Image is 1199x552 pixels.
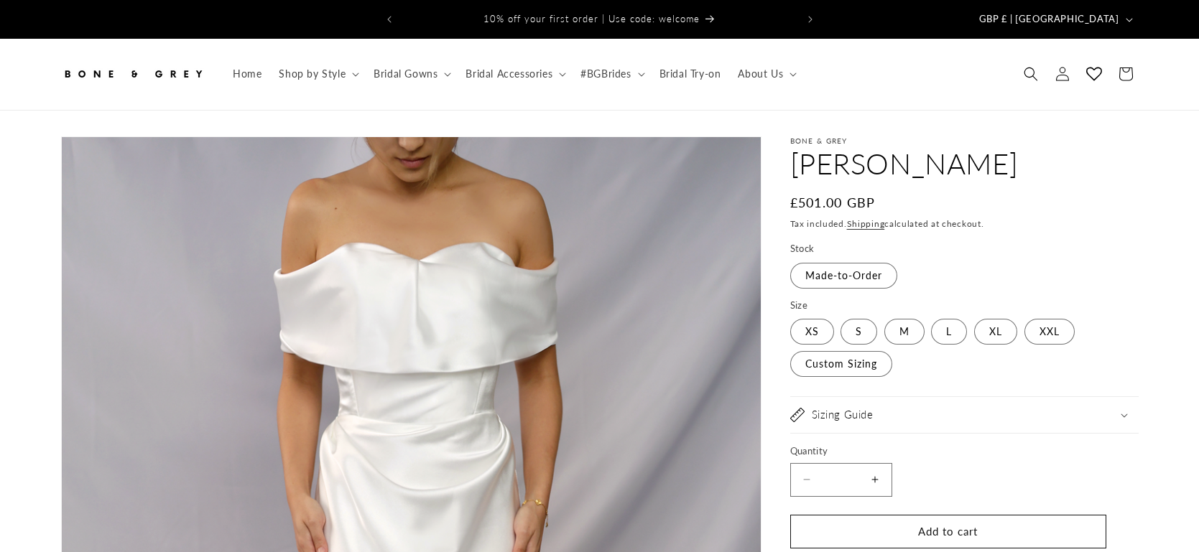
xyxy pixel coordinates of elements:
[790,299,810,313] legend: Size
[738,67,783,80] span: About Us
[790,217,1139,231] div: Tax included. calculated at checkout.
[847,218,885,229] a: Shipping
[812,408,874,422] h2: Sizing Guide
[374,6,405,33] button: Previous announcement
[790,351,892,377] label: Custom Sizing
[374,67,438,80] span: Bridal Gowns
[1024,319,1075,345] label: XXL
[790,319,834,345] label: XS
[233,67,261,80] span: Home
[55,53,210,95] a: Bone and Grey Bridal
[270,59,365,89] summary: Shop by Style
[1015,58,1047,90] summary: Search
[790,263,897,289] label: Made-to-Order
[483,13,700,24] span: 10% off your first order | Use code: welcome
[729,59,802,89] summary: About Us
[979,12,1119,27] span: GBP £ | [GEOGRAPHIC_DATA]
[795,6,826,33] button: Next announcement
[790,145,1139,182] h1: [PERSON_NAME]
[974,319,1017,345] label: XL
[790,515,1106,548] button: Add to cart
[971,6,1139,33] button: GBP £ | [GEOGRAPHIC_DATA]
[61,58,205,90] img: Bone and Grey Bridal
[790,193,876,212] span: £501.00 GBP
[931,319,967,345] label: L
[457,59,572,89] summary: Bridal Accessories
[365,59,457,89] summary: Bridal Gowns
[884,319,925,345] label: M
[790,242,816,256] legend: Stock
[224,59,270,89] a: Home
[790,136,1139,145] p: Bone & Grey
[279,67,346,80] span: Shop by Style
[790,397,1139,433] summary: Sizing Guide
[790,444,1106,459] label: Quantity
[580,67,631,80] span: #BGBrides
[659,67,721,80] span: Bridal Try-on
[572,59,650,89] summary: #BGBrides
[466,67,552,80] span: Bridal Accessories
[651,59,730,89] a: Bridal Try-on
[841,319,877,345] label: S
